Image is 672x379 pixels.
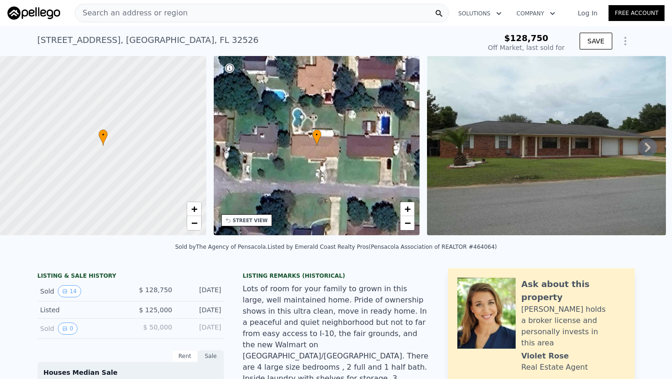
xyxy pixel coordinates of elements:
span: Search an address or region [75,7,188,19]
div: Listed [40,305,123,315]
span: + [191,203,197,215]
button: Company [509,5,563,22]
a: Zoom out [187,216,201,230]
span: $128,750 [504,33,548,43]
div: Sold [40,323,123,335]
div: Listed by Emerald Coast Realty Pros (Pensacola Association of REALTOR #464064) [267,244,497,250]
a: Zoom out [400,216,414,230]
button: Solutions [451,5,509,22]
button: View historical data [58,285,81,297]
img: Sale: 27906974 Parcel: 35787294 [427,56,666,235]
div: [DATE] [180,323,221,335]
span: • [98,131,108,139]
div: STREET VIEW [233,217,268,224]
div: LISTING & SALE HISTORY [37,272,224,281]
div: Violet Rose [521,351,569,362]
div: Houses Median Sale [43,368,218,377]
div: [STREET_ADDRESS] , [GEOGRAPHIC_DATA] , FL 32526 [37,34,259,47]
div: Sold by The Agency of Pensacola . [175,244,267,250]
div: Sale [198,350,224,362]
button: View historical data [58,323,77,335]
div: Real Estate Agent [521,362,588,373]
div: [PERSON_NAME] holds a broker license and personally invests in this area [521,304,625,349]
div: Ask about this property [521,278,625,304]
span: • [312,131,322,139]
button: SAVE [580,33,612,49]
span: − [191,217,197,229]
a: Log In [567,8,609,18]
button: Show Options [616,32,635,50]
div: Off Market, last sold for [488,43,565,52]
span: + [405,203,411,215]
div: • [98,129,108,146]
span: $ 128,750 [139,286,172,294]
span: − [405,217,411,229]
a: Free Account [609,5,665,21]
div: [DATE] [180,305,221,315]
a: Zoom in [187,202,201,216]
div: Rent [172,350,198,362]
span: $ 125,000 [139,306,172,314]
span: $ 50,000 [143,323,172,331]
img: Pellego [7,7,60,20]
div: • [312,129,322,146]
div: Listing Remarks (Historical) [243,272,429,280]
div: Sold [40,285,123,297]
a: Zoom in [400,202,414,216]
div: [DATE] [180,285,221,297]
